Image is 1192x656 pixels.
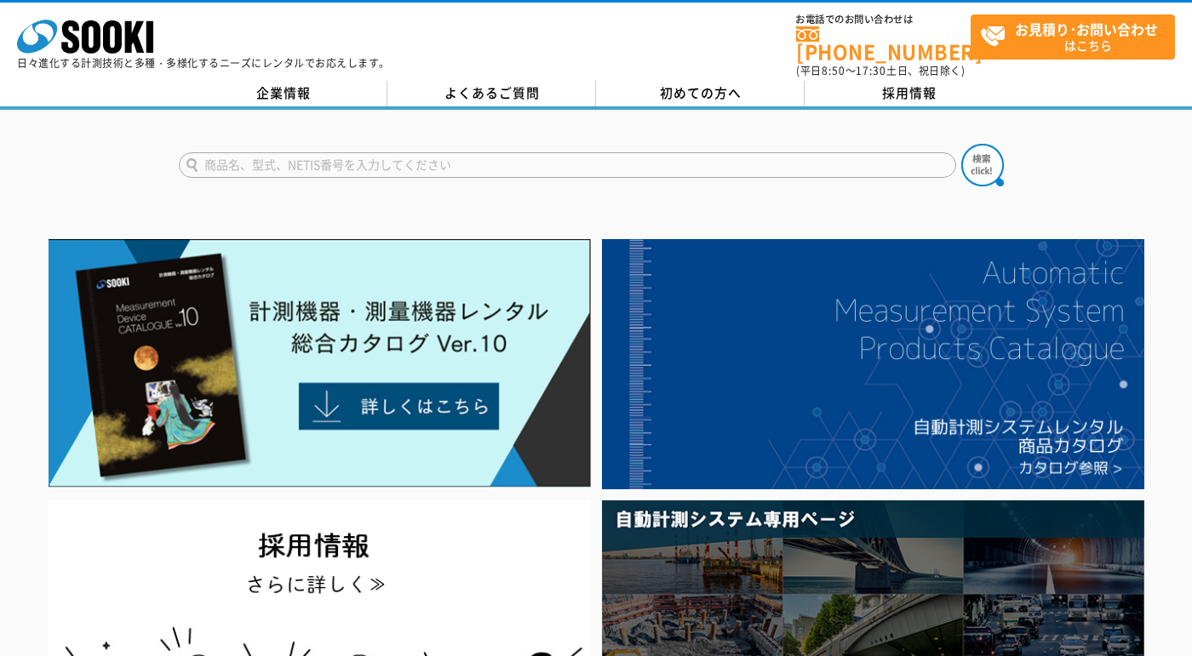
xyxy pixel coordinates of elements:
[179,81,387,106] a: 企業情報
[596,81,805,106] a: 初めての方へ
[17,58,390,68] p: 日々進化する計測技術と多種・多様化するニーズにレンタルでお応えします。
[805,81,1013,106] a: 採用情報
[179,152,956,178] input: 商品名、型式、NETIS番号を入力してください
[660,83,742,102] span: 初めての方へ
[980,15,1174,58] span: はこちら
[796,63,965,78] span: (平日 ～ 土日、祝日除く)
[822,63,845,78] span: 8:50
[387,81,596,106] a: よくあるご質問
[49,239,591,488] img: Catalog Ver10
[796,14,971,25] span: お電話でのお問い合わせは
[856,63,886,78] span: 17:30
[961,144,1004,186] img: btn_search.png
[796,26,971,61] a: [PHONE_NUMBER]
[1015,19,1158,39] strong: お見積り･お問い合わせ
[971,14,1175,60] a: お見積り･お問い合わせはこちら
[602,239,1144,489] img: 自動計測システムカタログ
